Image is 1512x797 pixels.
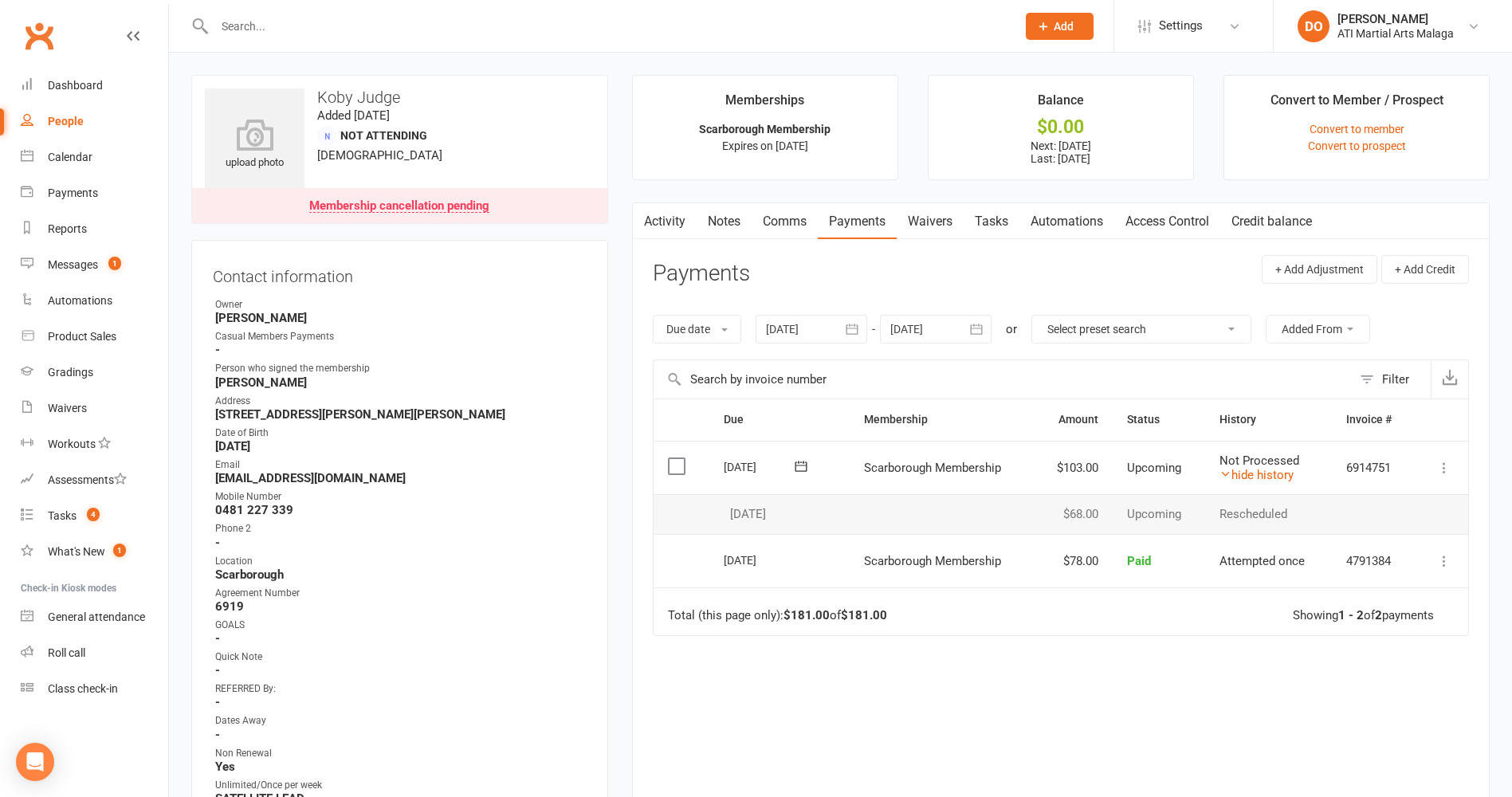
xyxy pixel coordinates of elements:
strong: - [215,536,587,550]
a: Convert to prospect [1308,139,1406,152]
a: What's New1 [21,534,168,570]
td: $78.00 [1035,534,1113,588]
time: Added [DATE] [317,108,390,123]
strong: - [215,343,587,357]
div: Date of Birth [215,426,587,441]
div: Filter [1382,370,1409,389]
span: Upcoming [1127,461,1181,475]
span: Scarborough Membership [864,461,1001,475]
strong: $181.00 [783,608,830,622]
div: Calendar [48,151,92,163]
span: Not Processed [1219,453,1299,468]
th: Amount [1035,399,1113,440]
a: Calendar [21,139,168,175]
strong: [PERSON_NAME] [215,311,587,325]
td: $103.00 [1035,441,1113,495]
span: Settings [1159,8,1203,44]
div: Tasks [48,509,77,522]
div: [PERSON_NAME] [1337,12,1454,26]
div: ATI Martial Arts Malaga [1337,26,1454,41]
strong: Yes [215,760,587,774]
input: Search by invoice number [654,360,1352,398]
div: Unlimited/Once per week [215,778,587,793]
div: Open Intercom Messenger [16,743,54,781]
a: hide history [1219,468,1294,482]
a: Convert to member [1310,123,1404,135]
span: Paid [1127,554,1151,568]
a: Waivers [21,391,168,426]
div: Casual Members Payments [215,329,587,344]
div: Product Sales [48,330,116,343]
a: Access Control [1114,203,1220,240]
strong: - [215,695,587,709]
div: Memberships [725,90,804,119]
strong: [STREET_ADDRESS][PERSON_NAME][PERSON_NAME] [215,407,587,422]
strong: [DATE] [215,439,587,453]
h3: Payments [653,261,750,286]
a: Activity [633,203,697,240]
h3: Koby Judge [205,88,595,106]
div: Dates Away [215,713,587,728]
div: [DATE] [724,508,835,521]
div: Workouts [48,438,96,450]
a: General attendance kiosk mode [21,599,168,635]
a: Reports [21,211,168,247]
a: Messages 1 [21,247,168,283]
strong: [PERSON_NAME] [215,375,587,390]
span: 1 [113,544,126,557]
div: Total (this page only): of [668,609,887,622]
div: Location [215,554,587,569]
button: + Add Credit [1381,255,1469,284]
a: Class kiosk mode [21,671,168,707]
span: [DEMOGRAPHIC_DATA] [317,148,442,163]
th: History [1205,399,1332,440]
div: upload photo [205,119,304,171]
strong: 0481 227 339 [215,503,587,517]
div: or [1006,320,1017,339]
h3: Contact information [213,261,587,285]
a: Credit balance [1220,203,1323,240]
span: Expires on [DATE] [722,139,808,152]
div: Balance [1038,90,1084,119]
div: Waivers [48,402,87,414]
a: Workouts [21,426,168,462]
strong: Scarborough [215,567,587,582]
a: Tasks [964,203,1019,240]
a: Waivers [897,203,964,240]
strong: Scarborough Membership [699,123,831,135]
th: Status [1113,399,1205,440]
a: Assessments [21,462,168,498]
a: Automations [21,283,168,319]
div: Convert to Member / Prospect [1270,90,1443,119]
div: Showing of payments [1293,609,1434,622]
button: + Add Adjustment [1262,255,1377,284]
button: Due date [653,315,741,344]
span: 1 [108,257,121,270]
p: Next: [DATE] Last: [DATE] [943,139,1179,165]
a: Tasks 4 [21,498,168,534]
div: Person who signed the membership [215,361,587,376]
div: Mobile Number [215,489,587,505]
div: Messages [48,258,98,271]
div: Membership cancellation pending [309,200,489,213]
a: Payments [818,203,897,240]
div: What's New [48,545,105,558]
button: Added From [1266,315,1370,344]
div: Phone 2 [215,521,587,536]
a: Roll call [21,635,168,671]
a: Automations [1019,203,1114,240]
strong: - [215,663,587,677]
strong: 2 [1375,608,1382,622]
div: Reports [48,222,87,235]
div: Owner [215,297,587,312]
td: Upcoming [1113,494,1205,534]
span: Add [1054,20,1074,33]
a: Payments [21,175,168,211]
strong: - [215,728,587,742]
td: 6914751 [1332,441,1415,495]
div: Quick Note [215,650,587,665]
div: Automations [48,294,112,307]
a: People [21,104,168,139]
div: Email [215,457,587,473]
div: Payments [48,186,98,199]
